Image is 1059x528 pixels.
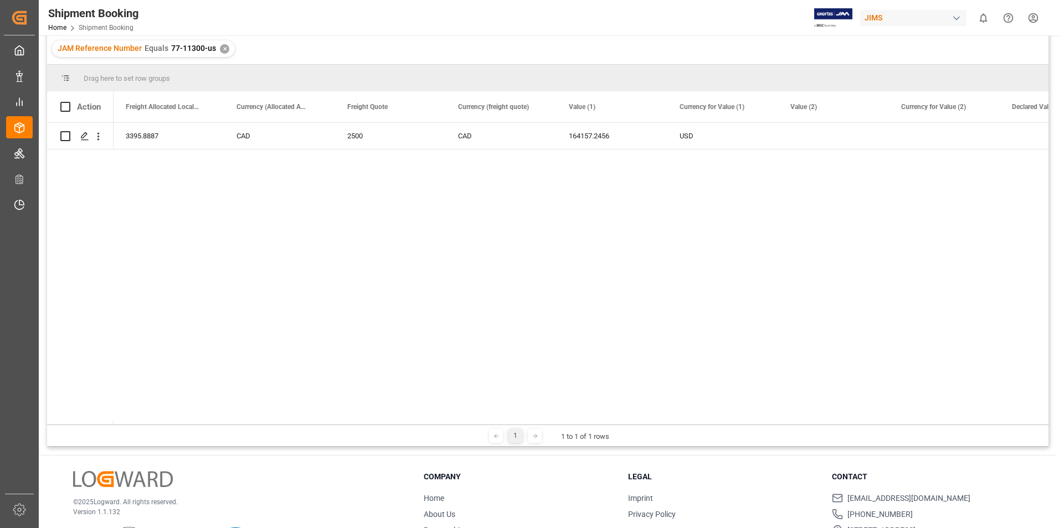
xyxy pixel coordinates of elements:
span: Value (2) [790,103,817,111]
div: USD [666,123,777,149]
img: Exertis%20JAM%20-%20Email%20Logo.jpg_1722504956.jpg [814,8,852,28]
a: Imprint [628,494,653,503]
div: Shipment Booking [48,5,138,22]
div: 1 to 1 of 1 rows [561,431,609,442]
span: Freight Allocated Local Amount [126,103,200,111]
button: Help Center [996,6,1021,30]
a: Privacy Policy [628,510,676,519]
p: Version 1.1.132 [73,507,396,517]
span: Value (1) [569,103,595,111]
div: 3395.8887 [112,123,223,149]
div: ✕ [220,44,229,54]
h3: Contact [832,471,1022,483]
div: 2500 [334,123,445,149]
span: Declared Value [1012,103,1056,111]
img: Logward Logo [73,471,173,487]
span: Freight Quote [347,103,388,111]
a: Home [48,24,66,32]
div: Press SPACE to select this row. [47,123,114,149]
button: JIMS [860,7,971,28]
span: [PHONE_NUMBER] [847,509,913,520]
span: Equals [145,44,168,53]
button: show 0 new notifications [971,6,996,30]
span: JAM Reference Number [58,44,142,53]
span: Drag here to set row groups [84,74,170,82]
h3: Company [424,471,614,483]
h3: Legal [628,471,819,483]
span: Currency (Allocated Amounts) [237,103,311,111]
div: 1 [508,429,522,443]
div: Action [77,102,101,112]
div: CAD [445,123,556,149]
a: Home [424,494,444,503]
div: JIMS [860,10,967,26]
span: 77-11300-us [171,44,216,53]
span: Currency for Value (1) [680,103,744,111]
a: About Us [424,510,455,519]
div: CAD [223,123,334,149]
p: © 2025 Logward. All rights reserved. [73,497,396,507]
div: 164157.2456 [556,123,666,149]
span: [EMAIL_ADDRESS][DOMAIN_NAME] [847,493,970,504]
span: Currency (freight quote) [458,103,529,111]
span: Currency for Value (2) [901,103,966,111]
